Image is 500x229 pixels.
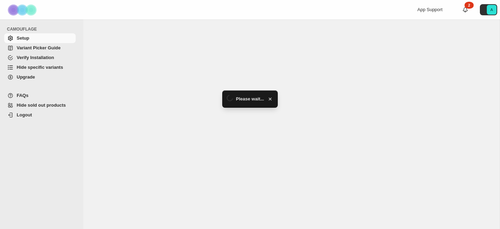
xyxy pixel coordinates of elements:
span: CAMOUFLAGE [7,26,78,32]
span: App Support [417,7,442,12]
a: Setup [4,33,76,43]
a: Hide specific variants [4,63,76,72]
span: Logout [17,112,32,117]
span: Hide sold out products [17,103,66,108]
span: Please wait... [236,96,264,103]
a: Logout [4,110,76,120]
button: Avatar with initials A [480,4,497,15]
span: Verify Installation [17,55,54,60]
span: Hide specific variants [17,65,63,70]
span: Upgrade [17,74,35,80]
div: 2 [465,2,474,9]
text: A [490,8,493,12]
span: FAQs [17,93,28,98]
span: Avatar with initials A [487,5,497,15]
a: FAQs [4,91,76,100]
span: Setup [17,35,29,41]
span: Variant Picker Guide [17,45,60,50]
a: Upgrade [4,72,76,82]
a: Verify Installation [4,53,76,63]
a: Hide sold out products [4,100,76,110]
a: 2 [462,6,469,13]
img: Camouflage [6,0,40,19]
a: Variant Picker Guide [4,43,76,53]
